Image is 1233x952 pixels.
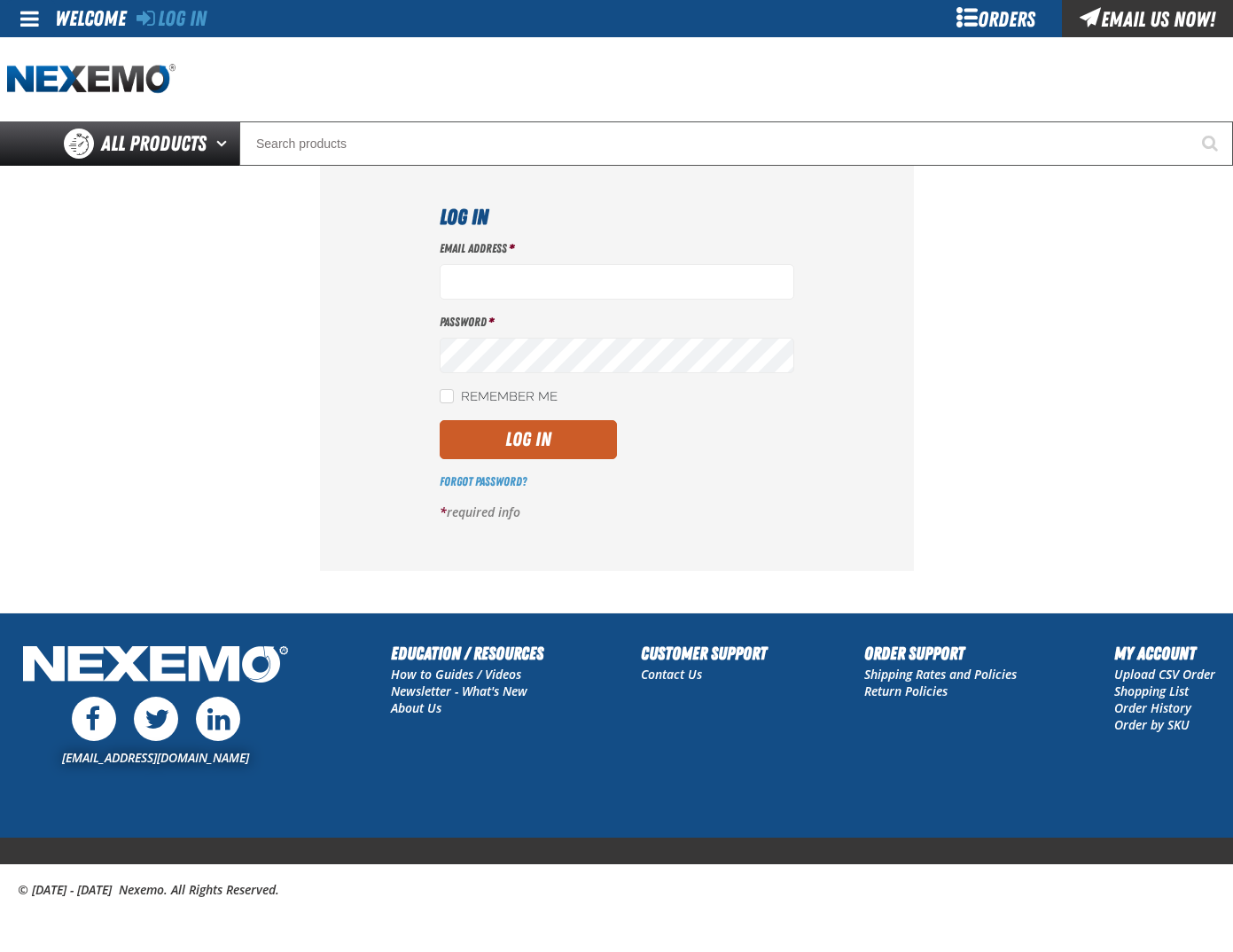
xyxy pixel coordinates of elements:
a: How to Guides / Videos [391,666,521,683]
a: Upload CSV Order [1114,666,1215,683]
h2: My Account [1114,640,1215,667]
a: Order by SKU [1114,716,1190,733]
img: Nexemo Logo [18,640,293,692]
a: [EMAIL_ADDRESS][DOMAIN_NAME] [62,749,249,766]
input: Remember Me [440,389,454,403]
h2: Customer Support [641,640,767,667]
button: Log In [440,420,617,459]
span: All Products [101,128,207,160]
a: Forgot Password? [440,474,527,488]
h2: Education / Resources [391,640,543,667]
a: Shipping Rates and Policies [864,666,1017,683]
h1: Log In [440,201,794,233]
p: required info [440,504,794,521]
h2: Order Support [864,640,1017,667]
a: Return Policies [864,683,948,699]
button: Start Searching [1189,121,1233,166]
input: Search [239,121,1233,166]
a: About Us [391,699,441,716]
label: Email Address [440,240,794,257]
a: Log In [137,6,207,31]
button: Open All Products pages [210,121,239,166]
a: Home [7,64,176,95]
label: Remember Me [440,389,558,406]
a: Order History [1114,699,1191,716]
label: Password [440,314,794,331]
a: Shopping List [1114,683,1189,699]
a: Contact Us [641,666,702,683]
a: Newsletter - What's New [391,683,527,699]
img: Nexemo logo [7,64,176,95]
